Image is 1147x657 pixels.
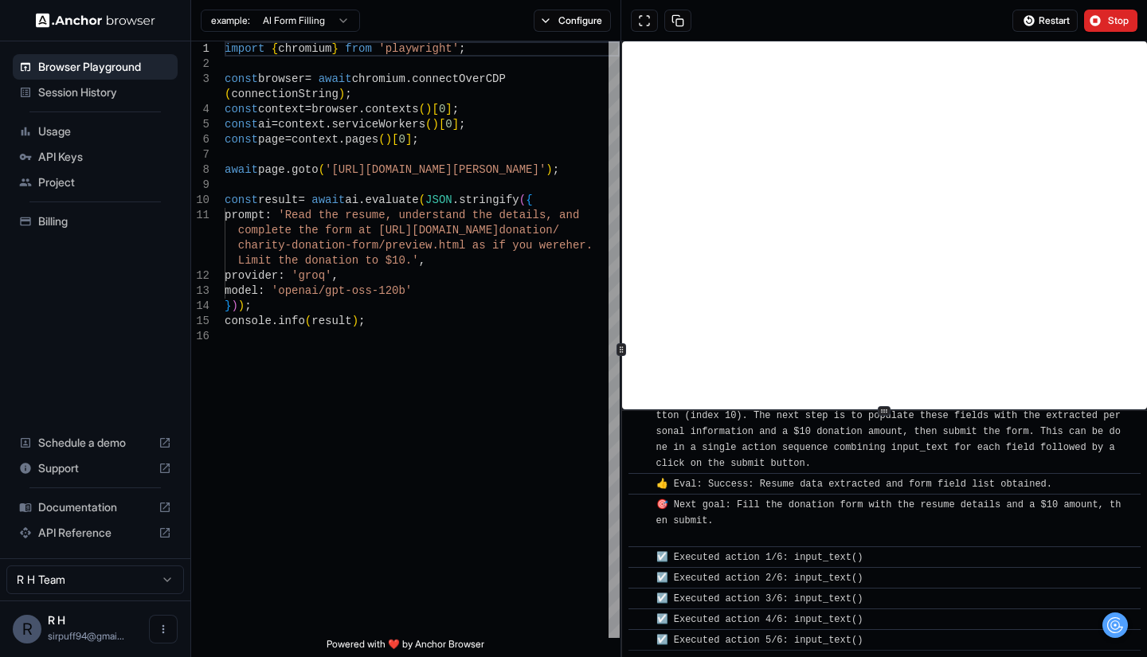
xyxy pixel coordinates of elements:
[546,163,552,176] span: )
[13,119,178,144] div: Usage
[38,460,152,476] span: Support
[38,499,152,515] span: Documentation
[378,42,459,55] span: 'playwright'
[191,193,209,208] div: 10
[13,495,178,520] div: Documentation
[419,103,425,115] span: (
[452,194,459,206] span: .
[285,133,292,146] span: =
[272,315,278,327] span: .
[238,299,245,312] span: )
[38,213,171,229] span: Billing
[211,14,250,27] span: example:
[331,269,338,282] span: ,
[278,209,579,221] span: 'Read the resume, understand the details, and
[38,435,152,451] span: Schedule a demo
[225,118,258,131] span: const
[636,612,644,628] span: ​
[225,133,258,146] span: const
[225,194,258,206] span: const
[339,88,345,100] span: )
[191,284,209,299] div: 13
[13,170,178,195] div: Project
[285,163,292,176] span: .
[636,570,644,586] span: ​
[191,147,209,162] div: 7
[305,103,311,115] span: =
[272,284,412,297] span: 'openai/gpt-oss-120b'
[412,72,506,85] span: connectOverCDP
[191,299,209,314] div: 14
[149,615,178,643] button: Open menu
[38,123,171,139] span: Usage
[405,72,412,85] span: .
[432,103,438,115] span: [
[656,593,863,604] span: ☑️ Executed action 3/6: input_text()
[656,552,863,563] span: ☑️ Executed action 1/6: input_text()
[278,269,284,282] span: :
[331,42,338,55] span: }
[358,103,365,115] span: .
[38,174,171,190] span: Project
[292,269,331,282] span: 'groq'
[36,13,155,28] img: Anchor Logo
[319,163,325,176] span: (
[13,144,178,170] div: API Keys
[231,88,338,100] span: connectionString
[566,239,593,252] span: her.
[225,299,231,312] span: }
[38,59,171,75] span: Browser Playground
[272,42,278,55] span: {
[38,84,171,100] span: Session History
[258,194,298,206] span: result
[238,254,419,267] span: Limit the donation to $10.'
[191,41,209,57] div: 1
[499,224,559,237] span: donation/
[345,194,358,206] span: ai
[656,479,1052,490] span: 👍 Eval: Success: Resume data extracted and form field list obtained.
[48,613,65,627] span: R H
[191,57,209,72] div: 2
[225,284,258,297] span: model
[245,299,251,312] span: ;
[38,149,171,165] span: API Keys
[325,118,331,131] span: .
[225,209,264,221] span: prompt
[272,118,278,131] span: =
[636,591,644,607] span: ​
[191,132,209,147] div: 6
[358,194,365,206] span: .
[398,133,405,146] span: 0
[1084,10,1137,32] button: Stop
[419,194,425,206] span: (
[191,178,209,193] div: 9
[553,163,559,176] span: ;
[352,315,358,327] span: )
[258,72,305,85] span: browser
[191,117,209,132] div: 5
[459,42,465,55] span: ;
[13,456,178,481] div: Support
[452,118,459,131] span: ]
[278,118,325,131] span: context
[191,162,209,178] div: 8
[452,103,459,115] span: ;
[191,102,209,117] div: 4
[656,614,863,625] span: ☑️ Executed action 4/6: input_text()
[636,497,644,513] span: ​
[311,103,358,115] span: browser
[258,118,272,131] span: ai
[656,635,863,646] span: ☑️ Executed action 5/6: input_text()
[419,254,425,267] span: ,
[48,630,124,642] span: sirpuff94@gmail.com
[1039,14,1070,27] span: Restart
[305,315,311,327] span: (
[339,133,345,146] span: .
[258,133,285,146] span: page
[439,118,445,131] span: [
[1012,10,1078,32] button: Restart
[656,499,1122,542] span: 🎯 Next goal: Fill the donation form with the resume details and a $10 amount, then submit.
[292,133,339,146] span: context
[365,194,418,206] span: evaluate
[664,10,691,32] button: Copy session ID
